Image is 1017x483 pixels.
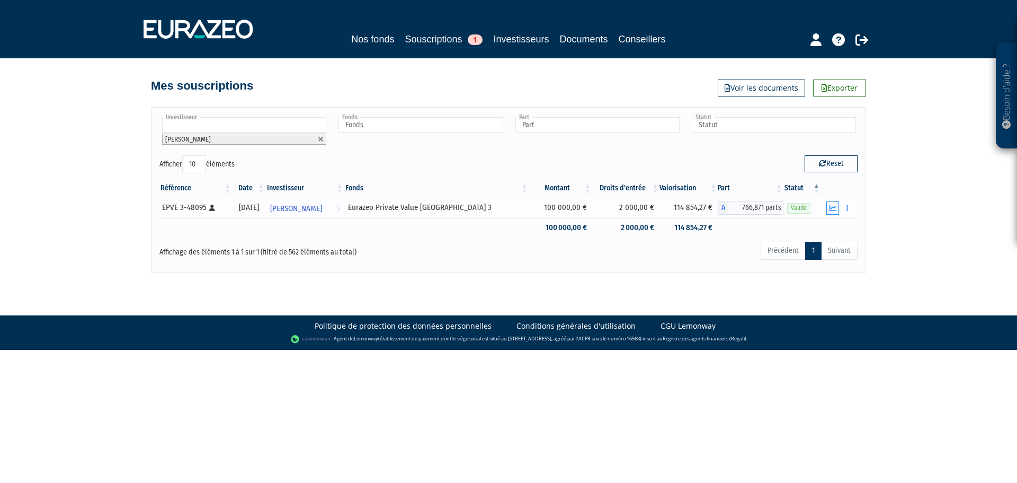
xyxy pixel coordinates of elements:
th: Fonds: activer pour trier la colonne par ordre croissant [344,179,529,197]
div: EPVE 3-48095 [162,202,228,213]
td: 2 000,00 € [592,197,659,218]
a: Conseillers [619,32,666,47]
a: CGU Lemonway [661,321,716,331]
p: Besoin d'aide ? [1001,48,1013,144]
th: Investisseur: activer pour trier la colonne par ordre croissant [266,179,344,197]
img: logo-lemonway.png [291,334,332,345]
th: Valorisation: activer pour trier la colonne par ordre croissant [659,179,718,197]
div: A - Eurazeo Private Value Europe 3 [718,201,783,215]
select: Afficheréléments [182,155,206,173]
th: Statut : activer pour trier la colonne par ordre d&eacute;croissant [783,179,821,197]
a: Investisseurs [493,32,549,47]
button: Reset [805,155,858,172]
span: [PERSON_NAME] [165,135,211,143]
th: Part: activer pour trier la colonne par ordre croissant [718,179,783,197]
a: 1 [805,242,822,260]
h4: Mes souscriptions [151,80,253,92]
a: Exporter [813,80,866,96]
i: [Français] Personne physique [209,205,215,211]
a: Voir les documents [718,80,805,96]
span: 766,871 parts [728,201,783,215]
td: 100 000,00 € [529,218,592,237]
i: Voir l'investisseur [336,199,340,218]
td: 114 854,27 € [659,197,718,218]
div: - Agent de (établissement de paiement dont le siège social est situé au [STREET_ADDRESS], agréé p... [11,334,1006,345]
span: A [718,201,728,215]
th: Date: activer pour trier la colonne par ordre croissant [232,179,266,197]
span: [PERSON_NAME] [270,199,322,218]
th: Référence : activer pour trier la colonne par ordre croissant [159,179,232,197]
th: Droits d'entrée: activer pour trier la colonne par ordre croissant [592,179,659,197]
a: Souscriptions1 [405,32,483,48]
label: Afficher éléments [159,155,235,173]
a: Documents [560,32,608,47]
a: Politique de protection des données personnelles [315,321,492,331]
div: Eurazeo Private Value [GEOGRAPHIC_DATA] 3 [348,202,525,213]
a: [PERSON_NAME] [266,197,344,218]
img: 1732889491-logotype_eurazeo_blanc_rvb.png [144,20,253,39]
div: [DATE] [236,202,262,213]
a: Conditions générales d'utilisation [516,321,636,331]
th: Montant: activer pour trier la colonne par ordre croissant [529,179,592,197]
a: Registre des agents financiers (Regafi) [663,335,746,342]
td: 2 000,00 € [592,218,659,237]
td: 100 000,00 € [529,197,592,218]
td: 114 854,27 € [659,218,718,237]
span: Valide [787,203,810,213]
a: Nos fonds [351,32,394,47]
span: 1 [468,34,483,45]
div: Affichage des éléments 1 à 1 sur 1 (filtré de 562 éléments au total) [159,241,441,258]
a: Lemonway [354,335,378,342]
